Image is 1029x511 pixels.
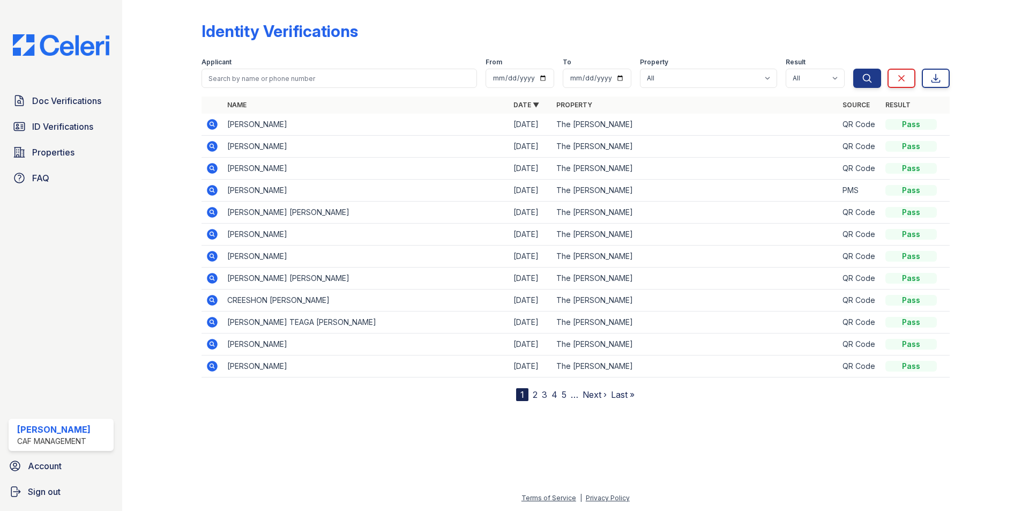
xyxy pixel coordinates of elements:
[223,224,509,246] td: [PERSON_NAME]
[223,312,509,334] td: [PERSON_NAME] TEAGA [PERSON_NAME]
[223,202,509,224] td: [PERSON_NAME] [PERSON_NAME]
[509,290,552,312] td: [DATE]
[583,389,607,400] a: Next ›
[552,136,838,158] td: The [PERSON_NAME]
[885,163,937,174] div: Pass
[17,423,91,436] div: [PERSON_NAME]
[552,334,838,356] td: The [PERSON_NAME]
[552,224,838,246] td: The [PERSON_NAME]
[885,273,937,284] div: Pass
[838,334,881,356] td: QR Code
[509,158,552,180] td: [DATE]
[885,119,937,130] div: Pass
[521,494,576,502] a: Terms of Service
[580,494,582,502] div: |
[533,389,538,400] a: 2
[552,158,838,180] td: The [PERSON_NAME]
[223,158,509,180] td: [PERSON_NAME]
[640,58,668,66] label: Property
[202,21,358,41] div: Identity Verifications
[885,339,937,350] div: Pass
[838,224,881,246] td: QR Code
[838,136,881,158] td: QR Code
[223,356,509,377] td: [PERSON_NAME]
[885,101,911,109] a: Result
[28,460,62,472] span: Account
[32,94,101,107] span: Doc Verifications
[509,356,552,377] td: [DATE]
[885,361,937,372] div: Pass
[611,389,635,400] a: Last »
[552,312,838,334] td: The [PERSON_NAME]
[4,481,118,502] a: Sign out
[885,251,937,262] div: Pass
[509,268,552,290] td: [DATE]
[17,436,91,447] div: CAF Management
[838,312,881,334] td: QR Code
[838,268,881,290] td: QR Code
[9,167,114,189] a: FAQ
[552,290,838,312] td: The [PERSON_NAME]
[542,389,547,400] a: 3
[838,290,881,312] td: QR Code
[202,58,232,66] label: Applicant
[551,389,557,400] a: 4
[509,114,552,136] td: [DATE]
[786,58,806,66] label: Result
[556,101,592,109] a: Property
[552,268,838,290] td: The [PERSON_NAME]
[32,120,93,133] span: ID Verifications
[223,114,509,136] td: [PERSON_NAME]
[227,101,247,109] a: Name
[885,295,937,306] div: Pass
[32,146,74,159] span: Properties
[509,246,552,268] td: [DATE]
[838,202,881,224] td: QR Code
[552,114,838,136] td: The [PERSON_NAME]
[842,101,870,109] a: Source
[571,388,578,401] span: …
[838,158,881,180] td: QR Code
[885,229,937,240] div: Pass
[552,356,838,377] td: The [PERSON_NAME]
[486,58,502,66] label: From
[509,224,552,246] td: [DATE]
[563,58,571,66] label: To
[838,180,881,202] td: PMS
[223,334,509,356] td: [PERSON_NAME]
[885,185,937,196] div: Pass
[586,494,630,502] a: Privacy Policy
[885,317,937,328] div: Pass
[885,207,937,218] div: Pass
[223,290,509,312] td: CREESHON [PERSON_NAME]
[885,141,937,152] div: Pass
[509,180,552,202] td: [DATE]
[28,485,61,498] span: Sign out
[9,142,114,163] a: Properties
[562,389,566,400] a: 5
[509,136,552,158] td: [DATE]
[838,356,881,377] td: QR Code
[32,172,49,184] span: FAQ
[552,180,838,202] td: The [PERSON_NAME]
[552,246,838,268] td: The [PERSON_NAME]
[9,116,114,137] a: ID Verifications
[516,388,528,401] div: 1
[513,101,539,109] a: Date ▼
[509,312,552,334] td: [DATE]
[4,34,118,56] img: CE_Logo_Blue-a8612792a0a2168367f1c8372b55b34899dd931a85d93a1a3d3e32e68fde9ad4.png
[4,455,118,477] a: Account
[223,180,509,202] td: [PERSON_NAME]
[223,136,509,158] td: [PERSON_NAME]
[223,268,509,290] td: [PERSON_NAME] [PERSON_NAME]
[9,90,114,112] a: Doc Verifications
[838,114,881,136] td: QR Code
[223,246,509,268] td: [PERSON_NAME]
[509,202,552,224] td: [DATE]
[509,334,552,356] td: [DATE]
[838,246,881,268] td: QR Code
[202,69,477,88] input: Search by name or phone number
[552,202,838,224] td: The [PERSON_NAME]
